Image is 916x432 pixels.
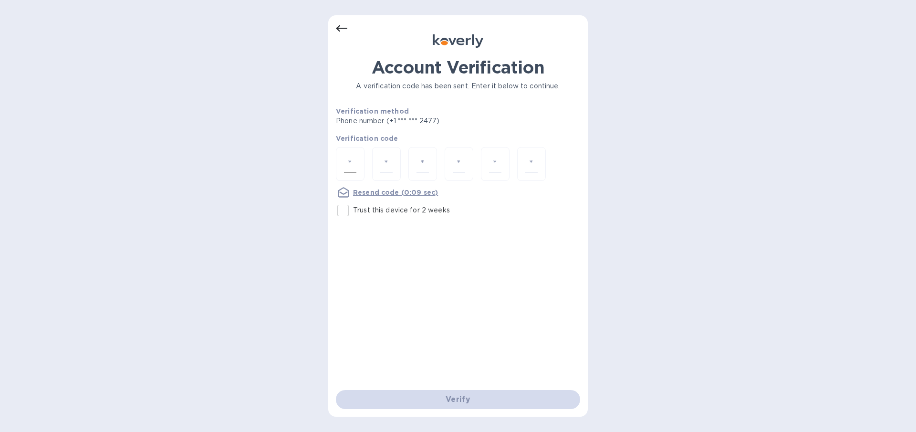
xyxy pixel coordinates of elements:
[353,205,450,215] p: Trust this device for 2 weeks
[336,81,580,91] p: A verification code has been sent. Enter it below to continue.
[336,107,409,115] b: Verification method
[336,134,580,143] p: Verification code
[353,189,438,196] u: Resend code (0:09 sec)
[336,116,512,126] p: Phone number (+1 *** *** 2477)
[336,57,580,77] h1: Account Verification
